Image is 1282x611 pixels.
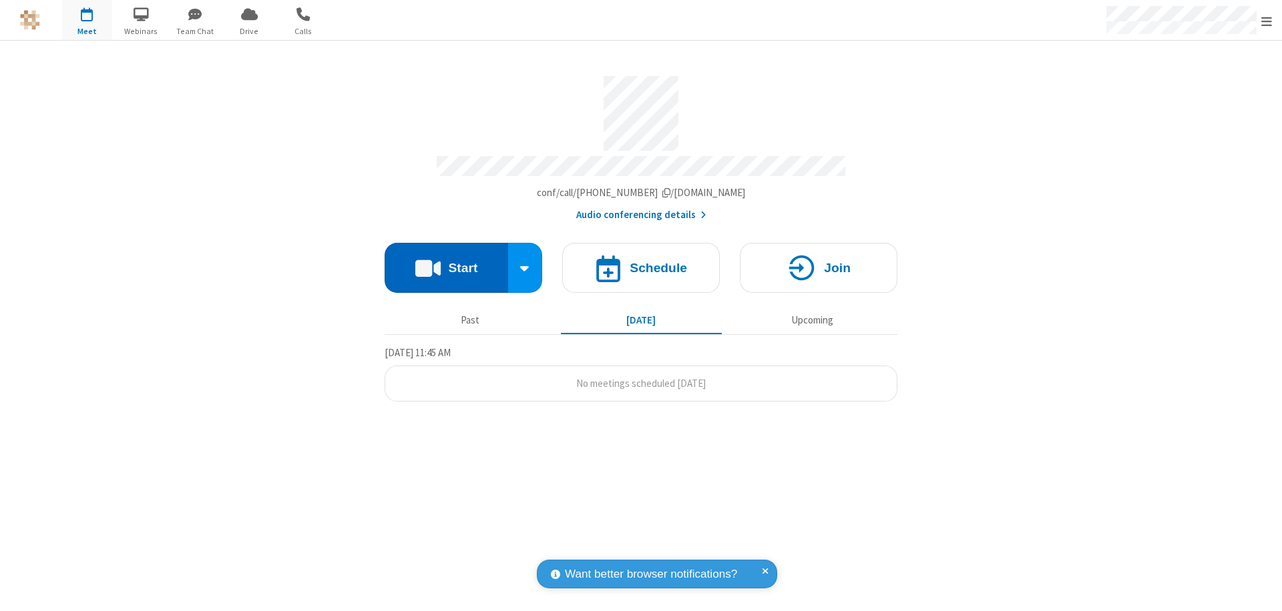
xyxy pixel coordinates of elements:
[20,10,40,30] img: QA Selenium DO NOT DELETE OR CHANGE
[537,186,746,199] span: Copy my meeting room link
[224,25,274,37] span: Drive
[385,66,897,223] section: Account details
[390,308,551,333] button: Past
[62,25,112,37] span: Meet
[385,346,451,359] span: [DATE] 11:45 AM
[565,566,737,583] span: Want better browser notifications?
[576,377,706,390] span: No meetings scheduled [DATE]
[170,25,220,37] span: Team Chat
[1249,576,1272,602] iframe: Chat
[562,243,720,293] button: Schedule
[448,261,477,274] h4: Start
[116,25,166,37] span: Webinars
[385,243,508,293] button: Start
[630,261,687,274] h4: Schedule
[385,345,897,402] section: Today's Meetings
[561,308,722,333] button: [DATE]
[576,207,706,223] button: Audio conferencing details
[740,243,897,293] button: Join
[732,308,893,333] button: Upcoming
[508,243,543,293] div: Start conference options
[824,261,851,274] h4: Join
[278,25,329,37] span: Calls
[537,185,746,201] button: Copy my meeting room linkCopy my meeting room link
